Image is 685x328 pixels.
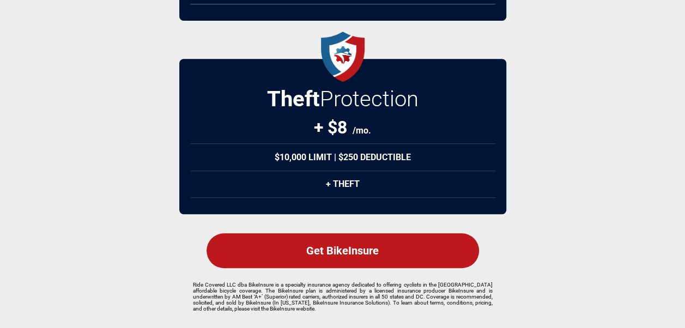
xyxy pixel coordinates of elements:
[190,171,495,198] div: + Theft
[353,125,371,136] span: /mo.
[267,86,419,112] h2: Protection
[190,143,495,171] div: $10,000 Limit | $250 Deductible
[207,233,479,268] div: Get BikeInsure
[193,282,493,312] p: Ride Covered LLC dba BikeInsure is a specialty insurance agency dedicated to offering cyclists in...
[267,86,320,112] strong: Theft
[314,117,371,138] div: + $8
